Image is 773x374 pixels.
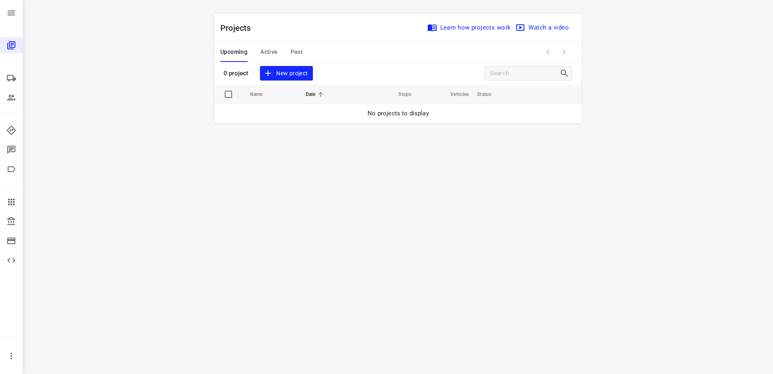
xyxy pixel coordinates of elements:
[388,89,411,99] span: Stops
[490,67,560,80] input: Search projects
[540,44,556,60] span: Previous Page
[250,89,273,99] span: Name
[477,89,502,99] span: Status
[556,44,572,60] span: Next Page
[220,47,247,57] span: Upcoming
[265,68,308,79] span: New project
[260,66,313,81] button: New project
[560,68,572,78] div: Search
[224,70,248,77] p: 0 project
[306,89,326,99] span: Date
[260,47,277,57] span: Active
[291,47,303,57] span: Past
[220,22,258,34] p: Projects
[440,89,469,99] span: Vehicles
